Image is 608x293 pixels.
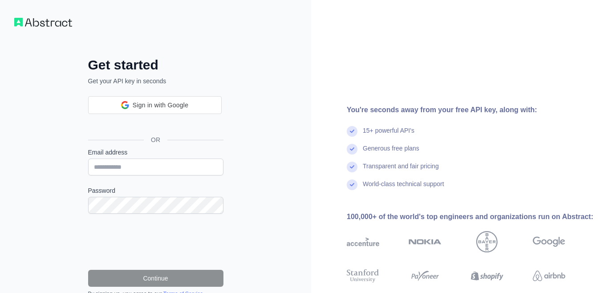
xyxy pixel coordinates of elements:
div: 100,000+ of the world's top engineers and organizations run on Abstract: [347,212,594,222]
button: Continue [88,270,223,287]
div: World-class technical support [363,179,444,197]
span: OR [144,135,167,144]
img: stanford university [347,268,379,284]
img: shopify [471,268,503,284]
img: accenture [347,231,379,252]
h2: Get started [88,57,223,73]
img: check mark [347,179,357,190]
label: Password [88,186,223,195]
div: Generous free plans [363,144,419,162]
div: Sign in with Google. Opens in new tab [88,113,222,133]
img: nokia [409,231,441,252]
img: check mark [347,144,357,155]
div: Transparent and fair pricing [363,162,439,179]
img: payoneer [409,268,441,284]
img: Workflow [14,18,72,27]
div: Sign in with Google [88,96,222,114]
iframe: reCAPTCHA [88,224,223,259]
img: airbnb [533,268,565,284]
p: Get your API key in seconds [88,77,223,85]
div: 15+ powerful API's [363,126,414,144]
img: bayer [476,231,498,252]
div: You're seconds away from your free API key, along with: [347,105,594,115]
img: check mark [347,126,357,137]
span: Sign in with Google [133,101,188,110]
iframe: Sign in with Google Button [84,113,226,133]
label: Email address [88,148,223,157]
img: check mark [347,162,357,172]
img: google [533,231,565,252]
